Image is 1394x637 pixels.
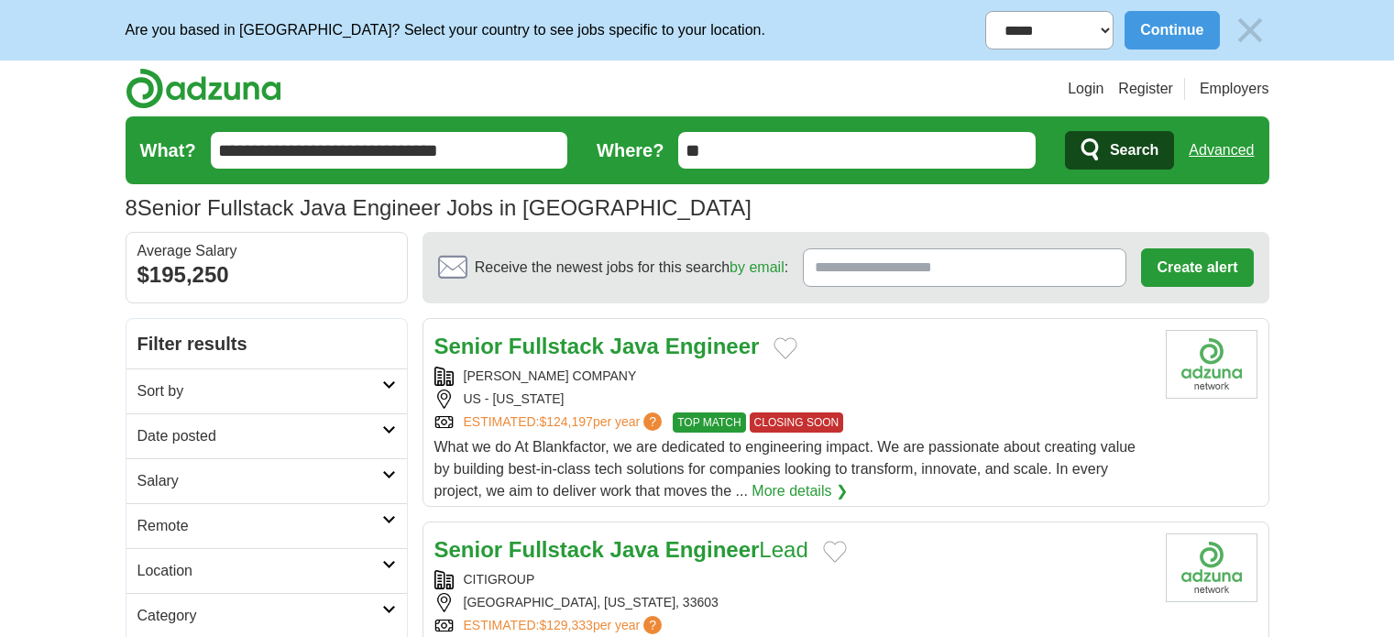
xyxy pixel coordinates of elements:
[610,334,659,358] strong: Java
[126,19,765,41] p: Are you based in [GEOGRAPHIC_DATA]? Select your country to see jobs specific to your location.
[126,458,407,503] a: Salary
[643,412,662,431] span: ?
[126,413,407,458] a: Date posted
[475,257,788,279] span: Receive the newest jobs for this search :
[1068,78,1103,100] a: Login
[1189,132,1254,169] a: Advanced
[464,616,666,635] a: ESTIMATED:$129,333per year?
[509,334,604,358] strong: Fullstack
[539,618,592,632] span: $129,333
[1166,330,1257,399] img: Company logo
[137,425,382,447] h2: Date posted
[434,570,1151,589] div: CITIGROUP
[434,439,1136,499] span: What we do At Blankfactor, we are dedicated to engineering impact. We are passionate about creati...
[126,503,407,548] a: Remote
[434,593,1151,612] div: [GEOGRAPHIC_DATA], [US_STATE], 33603
[126,319,407,368] h2: Filter results
[643,616,662,634] span: ?
[610,537,659,562] strong: Java
[1125,11,1219,49] button: Continue
[434,334,503,358] strong: Senior
[126,68,281,109] img: Adzuna logo
[1065,131,1174,170] button: Search
[137,605,382,627] h2: Category
[126,195,752,220] h1: Senior Fullstack Java Engineer Jobs in [GEOGRAPHIC_DATA]
[665,537,760,562] strong: Engineer
[752,480,848,502] a: More details ❯
[1141,248,1253,287] button: Create alert
[597,137,664,164] label: Where?
[434,537,503,562] strong: Senior
[126,548,407,593] a: Location
[1118,78,1173,100] a: Register
[539,414,592,429] span: $124,197
[1166,533,1257,602] img: Company logo
[137,244,396,258] div: Average Salary
[1231,11,1269,49] img: icon_close_no_bg.svg
[126,192,137,225] span: 8
[137,380,382,402] h2: Sort by
[509,537,604,562] strong: Fullstack
[434,390,1151,409] div: US - [US_STATE]
[137,258,396,291] div: $195,250
[126,368,407,413] a: Sort by
[434,334,760,358] a: Senior Fullstack Java Engineer
[464,412,666,433] a: ESTIMATED:$124,197per year?
[673,412,745,433] span: TOP MATCH
[823,541,847,563] button: Add to favorite jobs
[434,367,1151,386] div: [PERSON_NAME] COMPANY
[1110,132,1158,169] span: Search
[1200,78,1269,100] a: Employers
[665,334,760,358] strong: Engineer
[750,412,844,433] span: CLOSING SOON
[434,537,808,562] a: Senior Fullstack Java EngineerLead
[137,470,382,492] h2: Salary
[137,515,382,537] h2: Remote
[140,137,196,164] label: What?
[137,560,382,582] h2: Location
[774,337,797,359] button: Add to favorite jobs
[730,259,785,275] a: by email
